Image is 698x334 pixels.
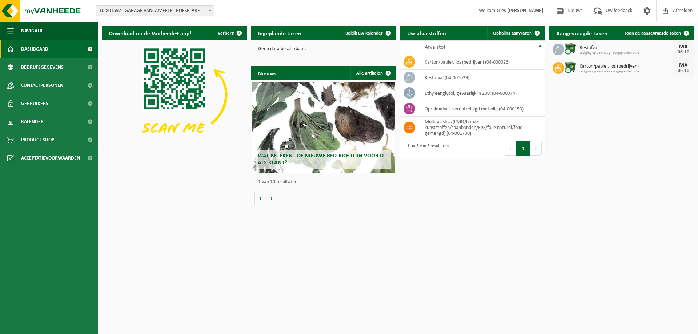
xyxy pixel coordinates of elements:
button: Vorige [254,191,266,205]
span: Acceptatievoorwaarden [21,149,80,167]
button: Previous [505,141,516,156]
img: Download de VHEPlus App [102,40,247,149]
span: Toon de aangevraagde taken [625,31,681,36]
span: Karton/papier, los (bedrijven) [579,64,673,69]
h2: Nieuws [251,66,284,80]
span: Dashboard [21,40,48,58]
span: Lediging op aanvraag - op geplande route [579,69,673,74]
span: Lediging op aanvraag - op geplande route [579,51,673,55]
button: Volgende [266,191,277,205]
button: 1 [516,141,530,156]
td: restafval (04-000029) [419,70,545,85]
h2: Uw afvalstoffen [400,26,453,40]
iframe: chat widget [4,318,121,334]
span: Ophaling aanvragen [493,31,532,36]
span: Bedrijfsgegevens [21,58,64,76]
img: WB-1100-CU [564,61,577,73]
span: Kalender [21,113,44,131]
span: Restafval [579,45,673,51]
button: Verberg [212,26,246,40]
td: karton/papier, los (bedrijven) (04-000026) [419,54,545,70]
a: Ophaling aanvragen [487,26,545,40]
td: multi plastics (PMD/harde kunststoffen/spanbanden/EPS/folie naturel/folie gemengd) (04-001700) [419,117,545,138]
p: 1 van 10 resultaten [258,180,393,185]
a: Alle artikelen [350,66,396,80]
span: Verberg [218,31,234,36]
td: opruimafval, verontreinigd met olie (04-000153) [419,101,545,117]
span: Contactpersonen [21,76,63,94]
p: Geen data beschikbaar. [258,47,389,52]
td: ethyleenglycol, gevaarlijk in 200l (04-000074) [419,85,545,101]
span: Gebruikers [21,94,48,113]
span: 10-801592 - GARAGE VANCAYZEELE - ROESELARE [96,6,214,16]
span: Wat betekent de nieuwe RED-richtlijn voor u als klant? [258,153,384,166]
span: Afvalstof [425,44,445,50]
div: MA [676,63,691,68]
div: MA [676,44,691,50]
a: Toon de aangevraagde taken [619,26,694,40]
h2: Aangevraagde taken [549,26,615,40]
span: Navigatie [21,22,44,40]
div: 1 tot 5 van 5 resultaten [404,140,449,156]
h2: Download nu de Vanheede+ app! [102,26,199,40]
a: Wat betekent de nieuwe RED-richtlijn voor u als klant? [252,82,395,173]
div: 06-10 [676,50,691,55]
button: Next [530,141,542,156]
span: 10-801592 - GARAGE VANCAYZEELE - ROESELARE [96,5,214,16]
span: Product Shop [21,131,54,149]
img: WB-1100-CU [564,43,577,55]
h2: Ingeplande taken [251,26,309,40]
div: 06-10 [676,68,691,73]
strong: Dries [PERSON_NAME] [495,8,543,13]
a: Bekijk uw kalender [340,26,396,40]
span: Bekijk uw kalender [345,31,383,36]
